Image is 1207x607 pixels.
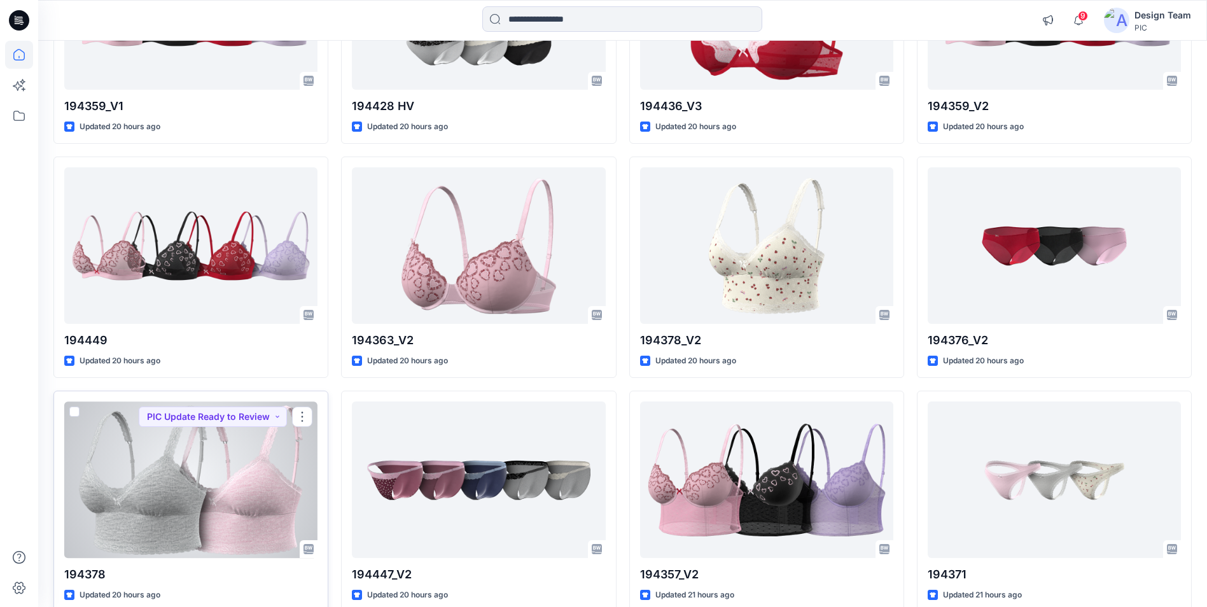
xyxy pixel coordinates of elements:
[655,354,736,368] p: Updated 20 hours ago
[640,331,893,349] p: 194378_V2
[943,589,1022,602] p: Updated 21 hours ago
[1104,8,1129,33] img: avatar
[80,354,160,368] p: Updated 20 hours ago
[943,120,1024,134] p: Updated 20 hours ago
[367,354,448,368] p: Updated 20 hours ago
[352,167,605,323] a: 194363_V2
[352,401,605,557] a: 194447_V2
[64,401,317,557] a: 194378
[367,589,448,602] p: Updated 20 hours ago
[64,331,317,349] p: 194449
[352,331,605,349] p: 194363_V2
[928,167,1181,323] a: 194376_V2
[640,97,893,115] p: 194436_V3
[928,401,1181,557] a: 194371
[928,331,1181,349] p: 194376_V2
[80,589,160,602] p: Updated 20 hours ago
[655,589,734,602] p: Updated 21 hours ago
[1078,11,1088,21] span: 9
[943,354,1024,368] p: Updated 20 hours ago
[640,167,893,323] a: 194378_V2
[64,566,317,583] p: 194378
[1134,23,1191,32] div: PIC
[352,566,605,583] p: 194447_V2
[1134,8,1191,23] div: Design Team
[640,401,893,557] a: 194357_V2
[640,566,893,583] p: 194357_V2
[928,566,1181,583] p: 194371
[80,120,160,134] p: Updated 20 hours ago
[352,97,605,115] p: 194428 HV
[64,167,317,323] a: 194449
[928,97,1181,115] p: 194359_V2
[64,97,317,115] p: 194359_V1
[367,120,448,134] p: Updated 20 hours ago
[655,120,736,134] p: Updated 20 hours ago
